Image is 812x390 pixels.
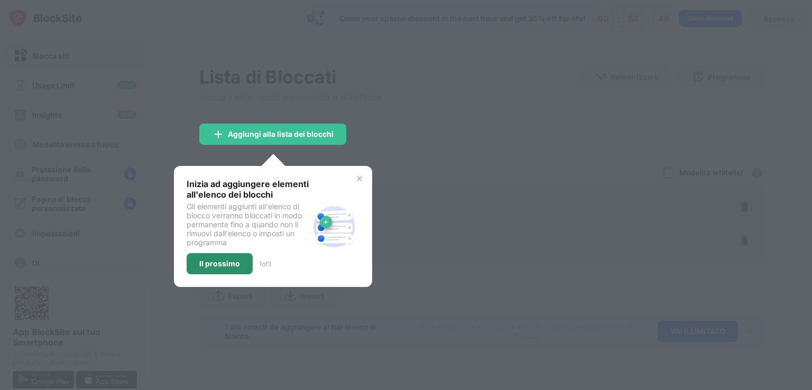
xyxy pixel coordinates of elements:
div: Aggiungi alla lista dei blocchi [228,130,334,138]
div: Inizia ad aggiungere elementi all'elenco dei blocchi [187,179,309,200]
div: Gli elementi aggiunti all'elenco di blocco verranno bloccati in modo permanente fino a quando non... [187,202,309,247]
div: 1 of 3 [259,260,271,268]
div: Il prossimo [199,259,240,268]
img: x-button.svg [355,174,364,183]
img: block-site.svg [309,201,359,252]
